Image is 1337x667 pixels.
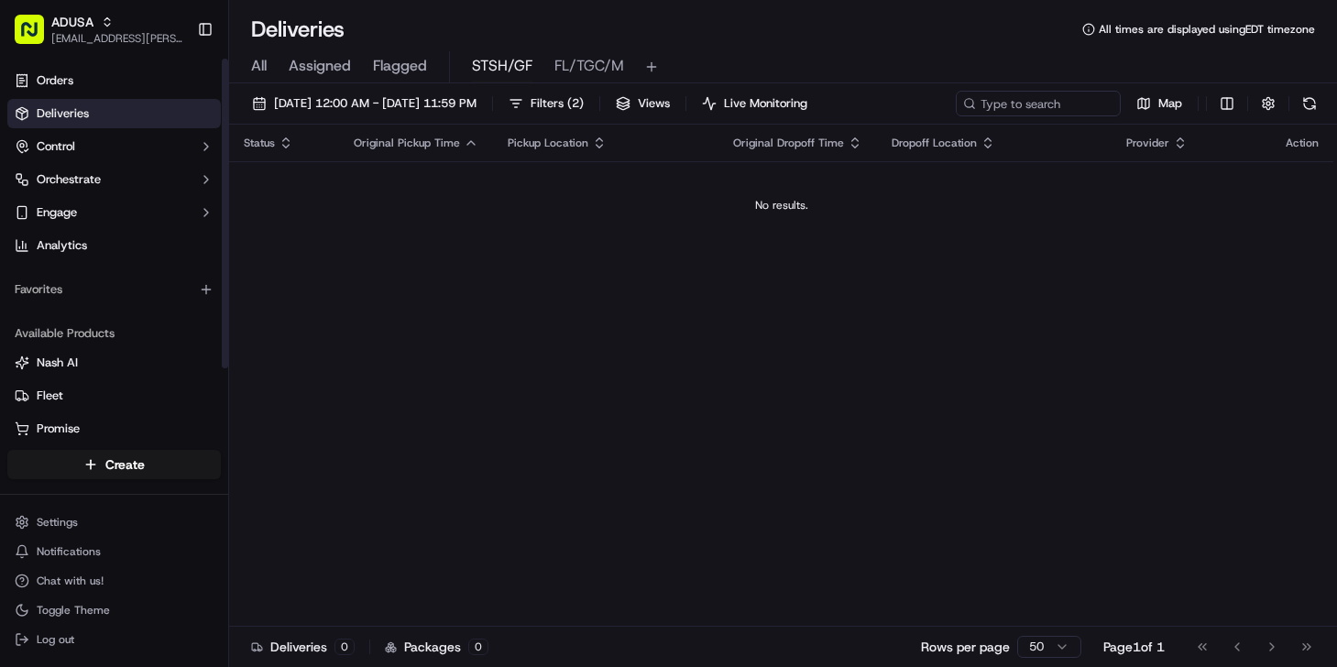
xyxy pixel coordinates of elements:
span: All times are displayed using EDT timezone [1099,22,1315,37]
a: Nash AI [15,355,214,371]
h1: Deliveries [251,15,345,44]
span: STSH/GF [472,55,532,77]
div: Favorites [7,275,221,304]
button: ADUSA[EMAIL_ADDRESS][PERSON_NAME][DOMAIN_NAME] [7,7,190,51]
div: Page 1 of 1 [1103,638,1165,656]
div: 0 [334,639,355,655]
div: Deliveries [251,638,355,656]
p: Rows per page [921,638,1010,656]
a: Deliveries [7,99,221,128]
span: Control [37,138,75,155]
span: ( 2 ) [567,95,584,112]
span: Live Monitoring [724,95,807,112]
span: Nash AI [37,355,78,371]
button: Refresh [1297,91,1322,116]
button: Notifications [7,539,221,564]
button: Control [7,132,221,161]
span: Original Dropoff Time [733,136,844,150]
a: Orders [7,66,221,95]
span: Original Pickup Time [354,136,460,150]
span: [DATE] 12:00 AM - [DATE] 11:59 PM [274,95,477,112]
span: Analytics [37,237,87,254]
span: Toggle Theme [37,603,110,618]
button: Map [1128,91,1190,116]
button: Engage [7,198,221,227]
span: All [251,55,267,77]
button: Log out [7,627,221,652]
button: Create [7,450,221,479]
span: Notifications [37,544,101,559]
span: Pickup Location [508,136,588,150]
span: Settings [37,515,78,530]
span: Deliveries [37,105,89,122]
button: [DATE] 12:00 AM - [DATE] 11:59 PM [244,91,485,116]
button: Chat with us! [7,568,221,594]
button: Promise [7,414,221,443]
button: Settings [7,509,221,535]
button: Toggle Theme [7,597,221,623]
span: FL/TGC/M [554,55,624,77]
span: Flagged [373,55,427,77]
button: Filters(2) [500,91,592,116]
span: Provider [1126,136,1169,150]
input: Type to search [956,91,1121,116]
div: Available Products [7,319,221,348]
div: Action [1286,136,1319,150]
span: Filters [531,95,584,112]
a: Fleet [15,388,214,404]
span: Status [244,136,275,150]
span: Orders [37,72,73,89]
span: Promise [37,421,80,437]
button: Views [608,91,678,116]
button: Live Monitoring [694,91,816,116]
button: Fleet [7,381,221,410]
span: Create [105,455,145,474]
div: 0 [468,639,488,655]
a: Analytics [7,231,221,260]
span: Orchestrate [37,171,101,188]
a: Promise [15,421,214,437]
div: No results. [236,198,1326,213]
span: Fleet [37,388,63,404]
span: Assigned [289,55,351,77]
div: Packages [385,638,488,656]
button: Nash AI [7,348,221,377]
button: ADUSA [51,13,93,31]
span: Views [638,95,670,112]
span: Dropoff Location [892,136,977,150]
span: Map [1158,95,1182,112]
span: Log out [37,632,74,647]
span: Engage [37,204,77,221]
button: [EMAIL_ADDRESS][PERSON_NAME][DOMAIN_NAME] [51,31,182,46]
span: Chat with us! [37,574,104,588]
button: Orchestrate [7,165,221,194]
